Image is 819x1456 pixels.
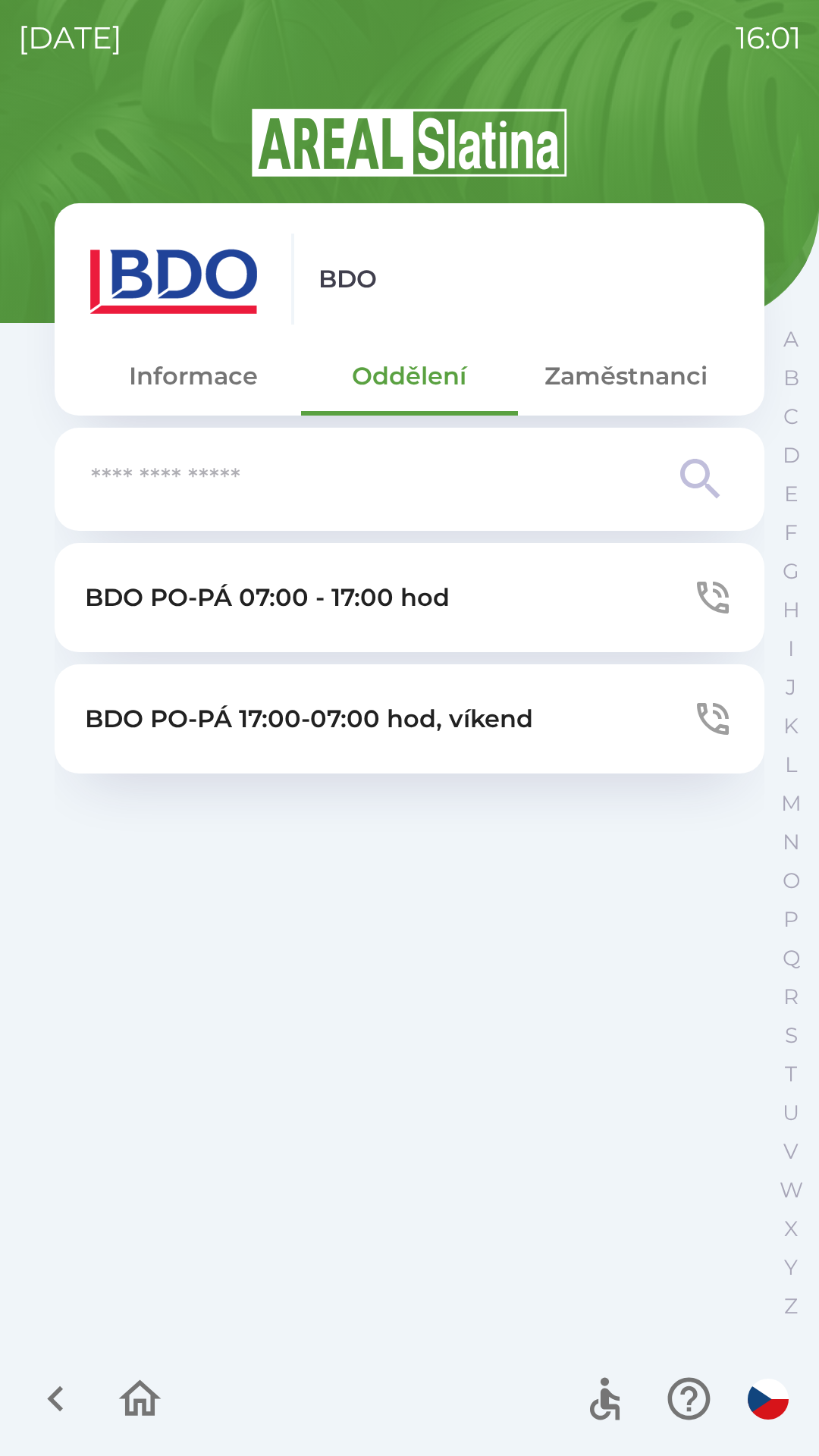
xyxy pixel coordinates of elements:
[85,234,267,325] img: ae7449ef-04f1-48ed-85b5-e61960c78b50.png
[85,701,533,737] p: BDO PO-PÁ 17:00-07:00 hod, víkend
[518,349,734,403] button: Zaměstnanci
[748,1379,789,1420] img: cs flag
[55,664,764,773] button: BDO PO-PÁ 17:00-07:00 hod, víkend
[85,349,301,403] button: Informace
[18,15,122,61] p: [DATE]
[55,543,764,652] button: BDO PO-PÁ 07:00 - 17:00 hod
[85,579,450,616] p: BDO PO-PÁ 07:00 - 17:00 hod
[55,106,764,179] img: Logo
[318,261,377,297] p: BDO
[301,349,517,403] button: Oddělení
[736,15,801,61] p: 16:01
